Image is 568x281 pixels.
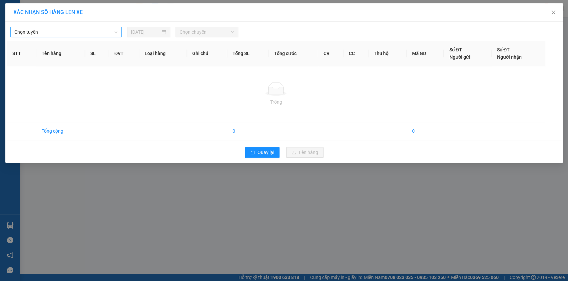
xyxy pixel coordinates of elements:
[407,41,444,66] th: Mã GD
[227,122,269,140] td: 0
[551,10,556,15] span: close
[544,3,563,22] button: Close
[245,147,280,158] button: rollbackQuay lại
[250,150,255,155] span: rollback
[85,41,109,66] th: SL
[13,9,83,15] span: XÁC NHẬN SỐ HÀNG LÊN XE
[227,41,269,66] th: Tổng SL
[187,41,227,66] th: Ghi chú
[258,149,274,156] span: Quay lại
[318,41,343,66] th: CR
[36,41,85,66] th: Tên hàng
[109,41,139,66] th: ĐVT
[368,41,407,66] th: Thu hộ
[449,54,470,60] span: Người gửi
[180,27,234,37] span: Chọn chuyến
[343,41,368,66] th: CC
[139,41,187,66] th: Loại hàng
[12,98,540,106] div: Trống
[269,41,318,66] th: Tổng cước
[286,147,323,158] button: uploadLên hàng
[497,54,522,60] span: Người nhận
[7,41,36,66] th: STT
[449,47,462,52] span: Số ĐT
[14,27,118,37] span: Chọn tuyến
[131,28,160,36] input: 13/08/2025
[497,47,510,52] span: Số ĐT
[36,122,85,140] td: Tổng cộng
[407,122,444,140] td: 0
